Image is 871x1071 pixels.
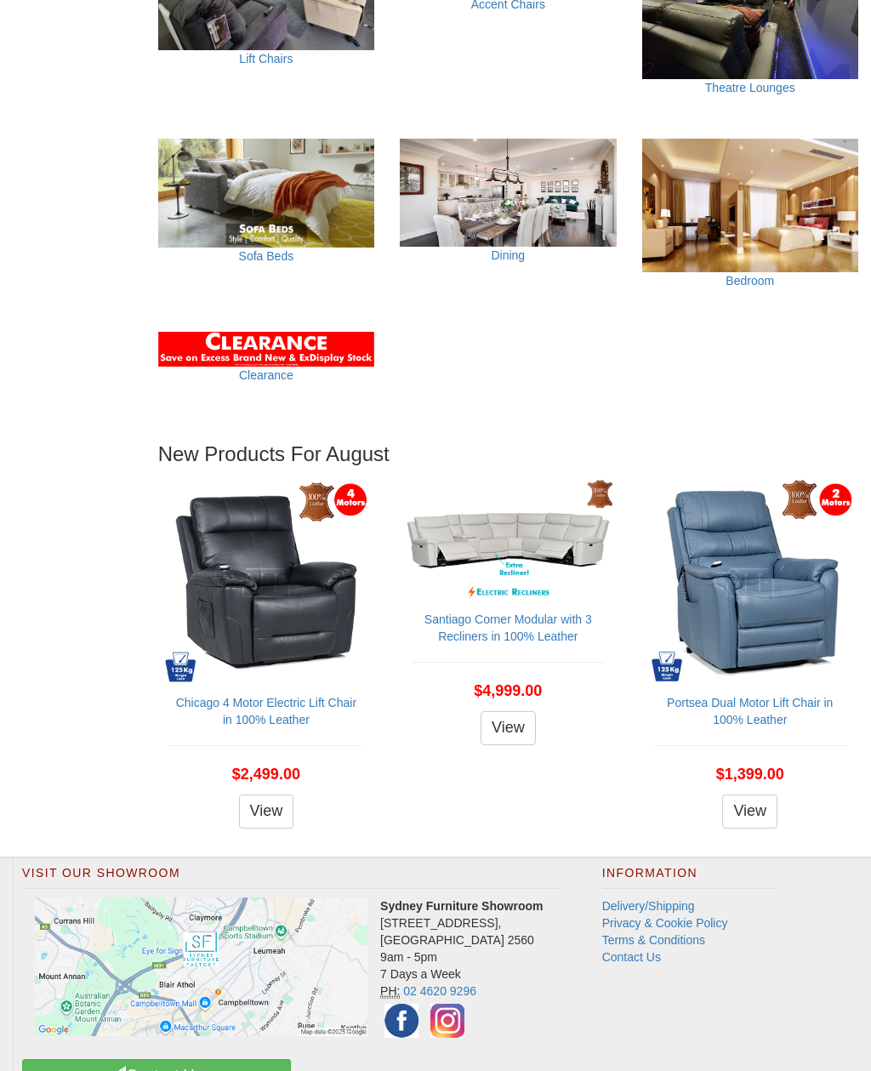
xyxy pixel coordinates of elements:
[162,479,370,686] img: Chicago 4 Motor Electric Lift Chair in 100% Leather
[404,479,612,604] img: Santiago Corner Modular with 3 Recliners in 100% Leather
[481,711,536,745] a: View
[646,479,854,686] img: Portsea Dual Motor Lift Chair in 100% Leather
[239,368,293,382] a: Clearance
[602,867,777,889] h2: Information
[380,1000,423,1042] img: Facebook
[176,696,356,726] a: Chicago 4 Motor Electric Lift Chair in 100% Leather
[158,139,374,248] img: Sofa Beds
[491,248,525,262] a: Dining
[158,443,858,465] h3: New Products For August
[380,984,400,999] abbr: Phone
[726,274,774,288] a: Bedroom
[239,52,293,66] a: Lift Chairs
[400,139,616,247] img: Dining
[22,867,560,889] h2: Visit Our Showroom
[474,682,542,699] span: $4,999.00
[158,332,374,367] img: Clearance
[239,795,294,829] a: View
[380,899,543,913] strong: Sydney Furniture Showroom
[705,81,795,94] a: Theatre Lounges
[716,766,784,783] span: $1,399.00
[602,950,661,964] a: Contact Us
[403,984,476,998] a: 02 4620 9296
[602,899,695,913] a: Delivery/Shipping
[424,612,592,643] a: Santiago Corner Modular with 3 Recliners in 100% Leather
[35,897,367,1036] img: Click to activate map
[667,696,833,726] a: Portsea Dual Motor Lift Chair in 100% Leather
[239,249,294,263] a: Sofa Beds
[722,795,777,829] a: View
[602,916,728,930] a: Privacy & Cookie Policy
[602,933,705,947] a: Terms & Conditions
[232,766,300,783] span: $2,499.00
[642,139,858,272] img: Bedroom
[426,1000,469,1042] img: Instagram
